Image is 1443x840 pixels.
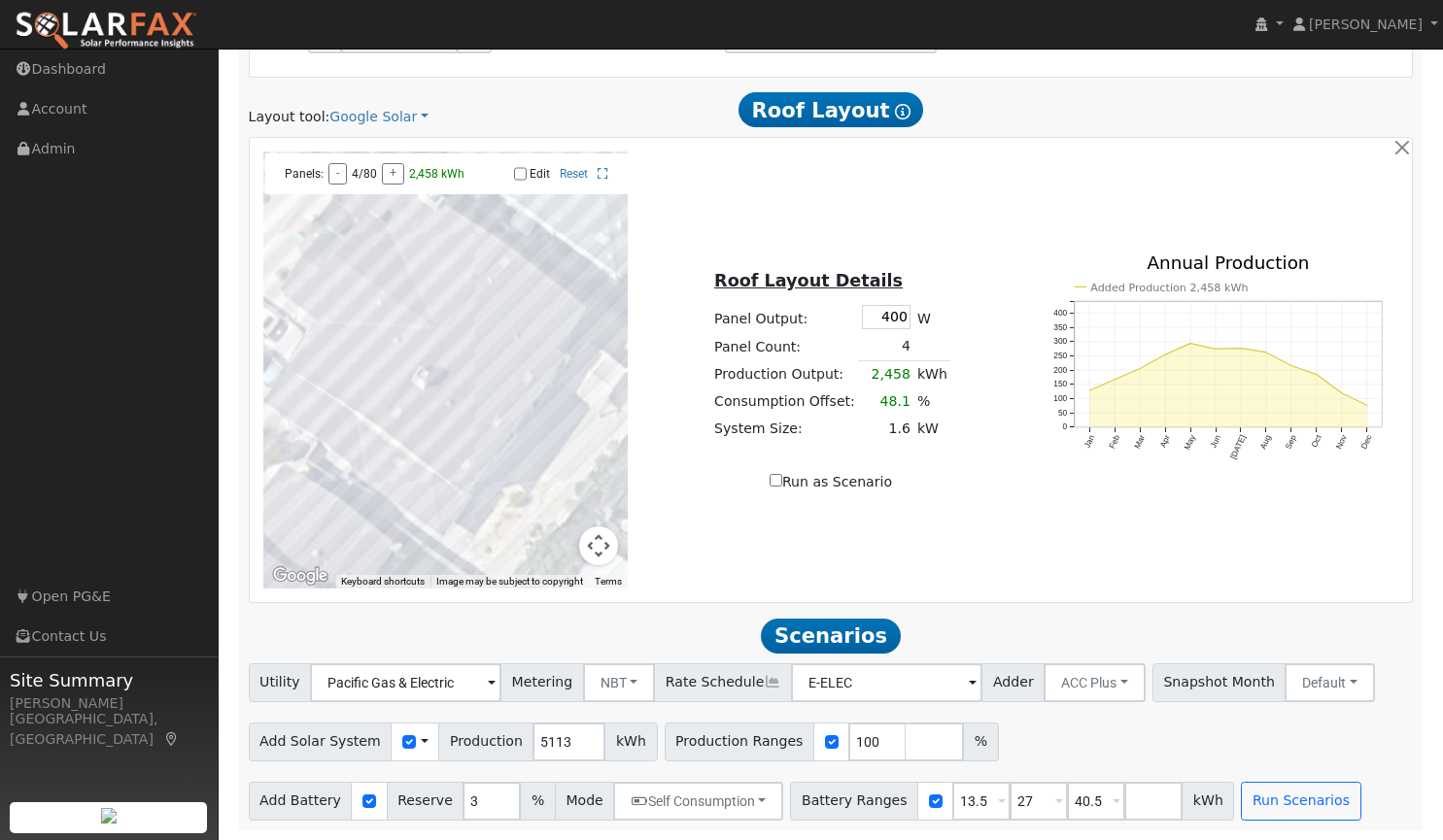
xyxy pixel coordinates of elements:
a: Full Screen [598,167,608,181]
text: Jan [1082,433,1096,450]
circle: onclick="" [1214,348,1217,351]
span: Site Summary [10,667,208,693]
span: Mode [555,782,614,821]
img: retrieve [101,808,117,823]
a: Reset [560,167,588,181]
td: Panel Count: [711,333,859,361]
text: 250 [1053,351,1067,360]
a: Google Solar [329,107,429,127]
a: Open this area in Google Maps (opens a new window) [268,563,332,588]
circle: onclick="" [1365,404,1368,407]
td: % [913,388,950,416]
span: Production Ranges [665,722,814,761]
a: Map [163,731,181,747]
span: Reserve [387,782,464,821]
i: Show Help [895,104,910,119]
span: kWh [1182,782,1234,821]
td: kWh [913,360,950,388]
button: ACC Plus [1044,663,1146,702]
img: SolarFax [15,11,197,51]
text: Mar [1132,433,1147,450]
td: Production Output: [711,360,859,388]
button: NBT [583,663,656,702]
span: % [520,782,555,821]
img: Google [268,563,332,588]
text: Annual Production [1148,252,1310,273]
td: 4 [858,333,913,361]
span: Utility [249,663,312,702]
span: 2,458 kWh [409,167,464,181]
text: Sep [1284,433,1298,451]
td: Consumption Offset: [711,388,859,416]
text: Dec [1359,433,1374,451]
input: Run as Scenario [770,474,782,487]
button: Run Scenarios [1241,782,1360,821]
span: [PERSON_NAME] [1309,17,1423,32]
span: Adder [981,663,1045,702]
text: 300 [1053,336,1067,346]
button: + [382,163,404,185]
td: System Size: [711,416,859,443]
text: 400 [1053,308,1067,318]
span: Battery Ranges [790,782,918,821]
label: Edit [530,167,550,181]
button: Default [1285,663,1375,702]
circle: onclick="" [1138,367,1141,370]
text: Feb [1107,433,1121,451]
td: Panel Output: [711,301,859,332]
text: Apr [1158,433,1173,449]
span: Snapshot Month [1152,663,1287,702]
circle: onclick="" [1340,391,1343,394]
span: Layout tool: [249,109,330,124]
td: kW [913,416,950,443]
circle: onclick="" [1087,388,1090,391]
span: kWh [604,722,657,761]
text: 200 [1053,365,1067,375]
text: [DATE] [1228,433,1248,460]
text: 150 [1053,379,1067,388]
span: Scenarios [761,619,900,654]
td: 2,458 [858,360,913,388]
td: 1.6 [858,416,913,443]
circle: onclick="" [1289,364,1292,367]
text: 0 [1062,421,1067,431]
text: 50 [1058,408,1068,418]
span: Metering [500,663,584,702]
span: 4/80 [352,167,377,181]
text: Oct [1309,432,1323,449]
text: Jun [1208,433,1222,450]
div: [PERSON_NAME] [10,693,208,714]
circle: onclick="" [1264,351,1267,353]
button: Map camera controls [579,526,618,565]
circle: onclick="" [1315,373,1318,376]
text: 100 [1053,393,1067,403]
text: Nov [1334,432,1350,450]
input: Select a Utility [310,663,501,702]
button: Keyboard shortcuts [341,575,425,588]
span: Rate Schedule [654,663,792,702]
span: Image may be subject to copyright [436,576,583,587]
span: Production [438,722,533,761]
div: [GEOGRAPHIC_DATA], [GEOGRAPHIC_DATA] [10,709,208,750]
span: Add Solar System [249,722,393,761]
span: % [963,722,998,761]
circle: onclick="" [1239,347,1242,350]
td: 48.1 [858,388,913,416]
span: Add Battery [249,782,353,821]
button: - [328,163,347,185]
span: Panels: [285,167,324,181]
circle: onclick="" [1188,342,1191,345]
u: Roof Layout Details [714,271,903,290]
text: Added Production 2,458 kWh [1090,281,1249,293]
text: Aug [1258,433,1273,451]
button: Self Consumption [613,782,783,821]
label: Run as Scenario [770,472,892,492]
circle: onclick="" [1113,378,1116,381]
text: May [1182,432,1197,451]
text: 350 [1053,322,1067,332]
td: W [913,301,950,332]
input: Select a Rate Schedule [791,663,982,702]
circle: onclick="" [1163,353,1166,355]
span: Roof Layout [739,92,924,127]
a: Terms (opens in new tab) [595,576,622,587]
